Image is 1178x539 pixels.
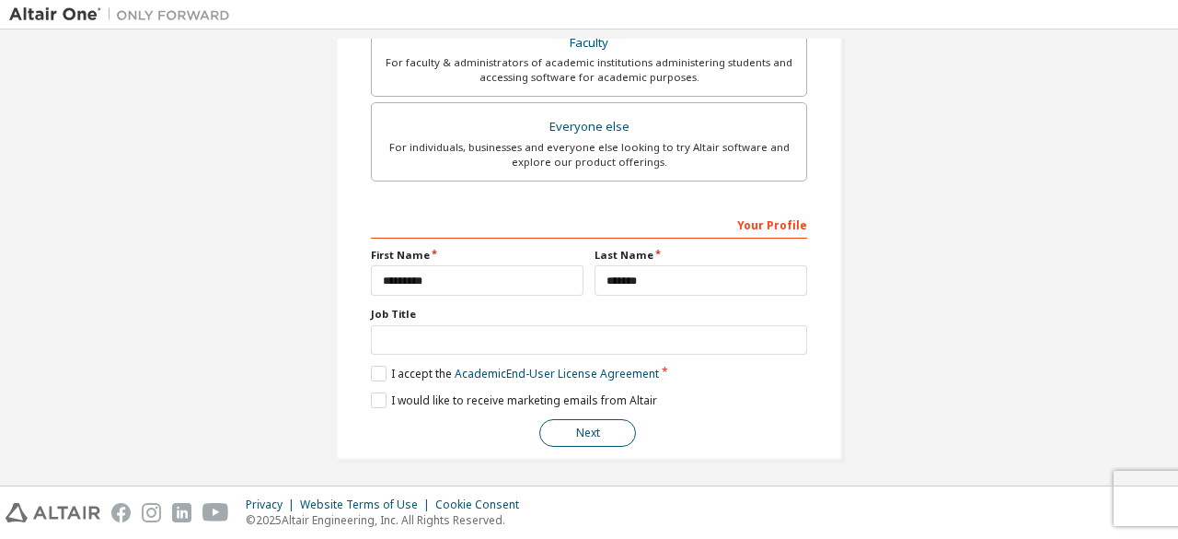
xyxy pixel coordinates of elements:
div: For individuals, businesses and everyone else looking to try Altair software and explore our prod... [383,140,795,170]
img: instagram.svg [142,503,161,522]
img: altair_logo.svg [6,503,100,522]
label: Job Title [371,307,807,322]
div: For faculty & administrators of academic institutions administering students and accessing softwa... [383,55,795,85]
img: youtube.svg [202,503,229,522]
label: I would like to receive marketing emails from Altair [371,393,657,408]
label: I accept the [371,366,659,381]
img: linkedin.svg [172,503,191,522]
div: Website Terms of Use [300,498,435,512]
img: facebook.svg [111,503,131,522]
label: First Name [371,248,583,263]
a: Academic End-User License Agreement [455,366,659,381]
p: © 2025 Altair Engineering, Inc. All Rights Reserved. [246,512,530,528]
div: Privacy [246,498,300,512]
img: Altair One [9,6,239,24]
button: Next [539,419,636,447]
div: Cookie Consent [435,498,530,512]
div: Faculty [383,30,795,56]
div: Your Profile [371,209,807,239]
label: Last Name [595,248,807,263]
div: Everyone else [383,114,795,140]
